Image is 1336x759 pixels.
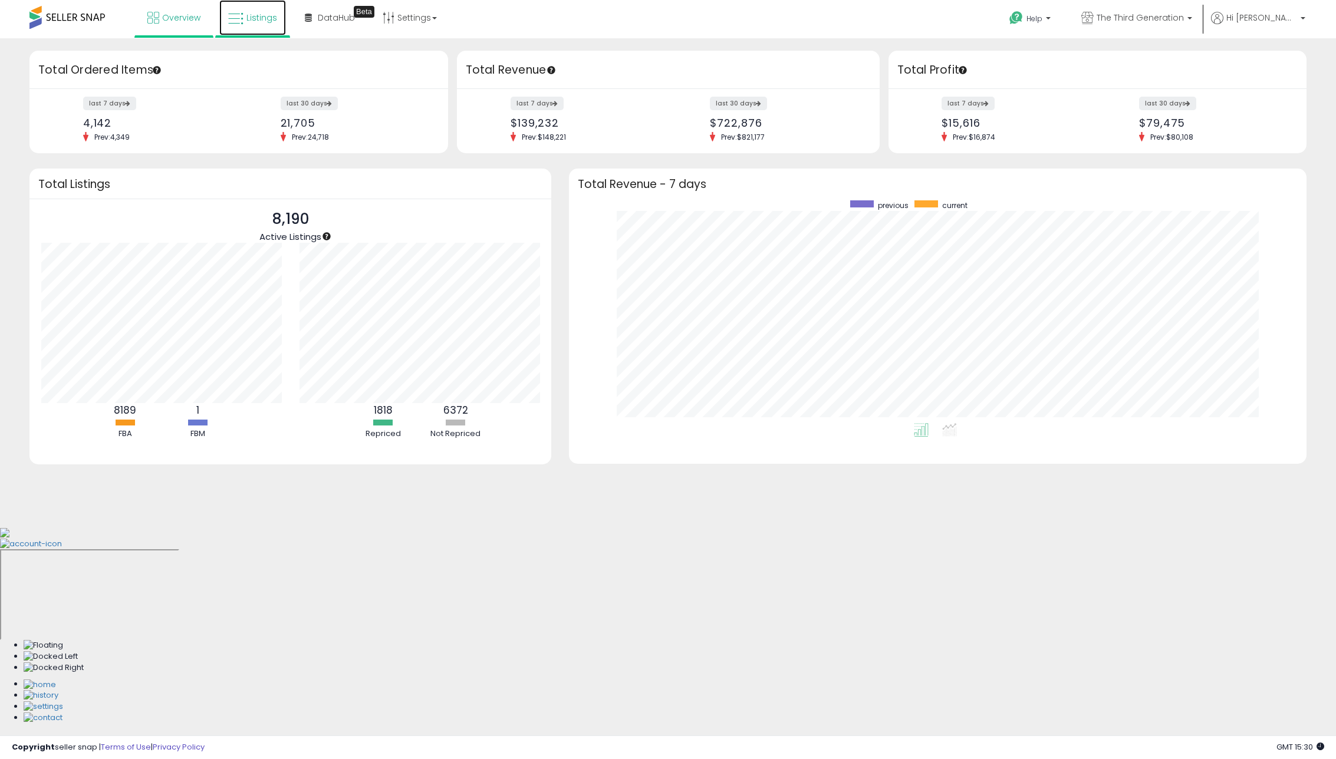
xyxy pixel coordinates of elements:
label: last 7 days [511,97,564,110]
span: Help [1026,14,1042,24]
span: Prev: $16,874 [947,132,1001,142]
label: last 30 days [281,97,338,110]
span: Prev: $821,177 [715,132,771,142]
span: Overview [162,12,200,24]
b: 6372 [443,403,468,417]
div: 4,142 [83,117,230,129]
h3: Total Profit [897,62,1298,78]
img: Contact [24,712,62,724]
div: Not Repriced [420,428,491,440]
div: $722,876 [710,117,858,129]
span: Hi [PERSON_NAME] [1226,12,1297,24]
div: Tooltip anchor [546,65,557,75]
label: last 7 days [83,97,136,110]
span: Active Listings [259,230,321,243]
span: Prev: 24,718 [286,132,335,142]
img: Home [24,679,56,691]
div: $15,616 [942,117,1088,129]
div: $79,475 [1139,117,1286,129]
span: Prev: 4,349 [88,132,136,142]
span: Prev: $148,221 [516,132,572,142]
label: last 30 days [710,97,767,110]
div: Tooltip anchor [321,231,332,242]
div: Tooltip anchor [354,6,374,18]
div: 21,705 [281,117,427,129]
h3: Total Ordered Items [38,62,439,78]
div: Tooltip anchor [957,65,968,75]
b: 1818 [374,403,393,417]
span: The Third Generation [1097,12,1184,24]
div: $139,232 [511,117,659,129]
img: Floating [24,640,63,651]
img: Settings [24,701,63,712]
h3: Total Revenue - 7 days [578,180,1298,189]
a: Help [1000,2,1062,38]
div: Tooltip anchor [152,65,162,75]
p: 8,190 [259,208,321,230]
b: 8189 [114,403,136,417]
span: Prev: $80,108 [1144,132,1199,142]
span: DataHub [318,12,355,24]
span: previous [878,200,909,210]
div: FBM [162,428,233,440]
div: Repriced [348,428,419,440]
div: FBA [90,428,160,440]
span: Listings [246,12,277,24]
label: last 7 days [942,97,995,110]
span: current [942,200,968,210]
img: History [24,690,58,701]
b: 1 [196,403,199,417]
a: Hi [PERSON_NAME] [1211,12,1305,38]
h3: Total Listings [38,180,542,189]
i: Get Help [1009,11,1024,25]
img: Docked Left [24,651,78,662]
img: Docked Right [24,662,84,674]
label: last 30 days [1139,97,1196,110]
h3: Total Revenue [466,62,871,78]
